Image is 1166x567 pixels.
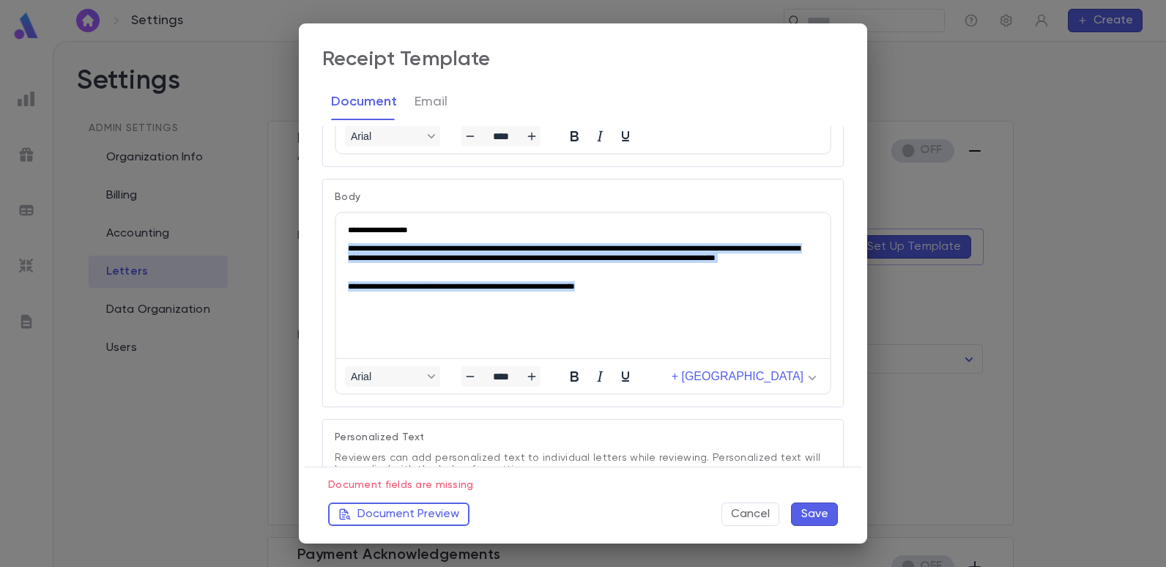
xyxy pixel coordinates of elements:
[335,191,831,203] p: Body
[335,443,831,475] p: Reviewers can add personalized text to individual letters while reviewing. Personalized text will...
[461,126,479,147] button: Decrease font size
[12,12,482,22] body: Rich Text Area. Press ALT-0 for help.
[523,366,541,387] button: Increase font size
[613,366,638,387] button: Underline
[12,12,482,16] body: Rich Text Area. Press ALT-0 for help.
[587,366,612,387] button: Italic
[523,126,541,147] button: Increase font size
[351,371,423,382] span: Arial
[666,366,821,387] button: + [GEOGRAPHIC_DATA]
[351,130,423,142] span: Arial
[791,503,838,526] button: Save
[345,126,440,147] button: Fonts Arial
[721,503,779,526] button: Cancel
[328,503,469,526] button: Document Preview
[562,366,587,387] button: Bold
[613,126,638,147] button: Underline
[12,12,482,98] body: Rich Text Area. Press ALT-0 for help.
[415,84,448,120] button: Email
[461,366,479,387] button: Decrease font size
[331,84,397,120] button: Document
[345,366,440,387] button: Fonts Arial
[587,126,612,147] button: Italic
[335,431,831,443] p: Personalized Text
[672,370,803,383] span: + [GEOGRAPHIC_DATA]
[322,47,491,72] div: Receipt Template
[562,126,587,147] button: Bold
[12,12,482,24] body: Rich Text Area. Press ALT-0 for help.
[328,473,838,491] p: Document fields are missing
[336,213,830,358] iframe: Rich Text Area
